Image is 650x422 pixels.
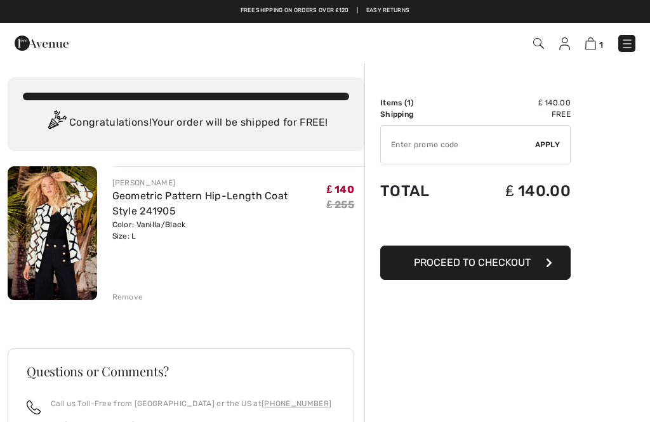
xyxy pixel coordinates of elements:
p: Call us Toll-Free from [GEOGRAPHIC_DATA] or the US at [51,398,331,409]
span: 1 [407,98,411,107]
a: Geometric Pattern Hip-Length Coat Style 241905 [112,190,288,217]
div: Congratulations! Your order will be shipped for FREE! [23,110,349,136]
button: Proceed to Checkout [380,246,571,280]
td: Total [380,169,462,213]
img: 1ère Avenue [15,30,69,56]
span: Proceed to Checkout [414,256,531,268]
iframe: PayPal [380,213,571,241]
td: Shipping [380,109,462,120]
img: My Info [559,37,570,50]
img: Menu [621,37,633,50]
td: ₤ 140.00 [462,169,571,213]
s: ₤ 255 [327,199,354,211]
div: [PERSON_NAME] [112,177,327,188]
img: call [27,400,41,414]
img: Congratulation2.svg [44,110,69,136]
a: [PHONE_NUMBER] [262,399,331,408]
h3: Questions or Comments? [27,365,335,378]
a: Easy Returns [366,6,410,15]
div: Color: Vanilla/Black Size: L [112,219,327,242]
img: Shopping Bag [585,37,596,49]
img: Geometric Pattern Hip-Length Coat Style 241905 [8,166,97,300]
input: Promo code [381,126,535,164]
img: Search [533,38,544,49]
a: Free shipping on orders over ₤120 [241,6,349,15]
span: | [357,6,358,15]
a: 1ère Avenue [15,36,69,48]
span: Apply [535,139,560,150]
a: 1 [585,36,603,51]
td: Items ( ) [380,97,462,109]
span: 1 [599,40,603,49]
span: ₤ 140 [327,183,354,195]
td: ₤ 140.00 [462,97,571,109]
td: Free [462,109,571,120]
div: Remove [112,291,143,303]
